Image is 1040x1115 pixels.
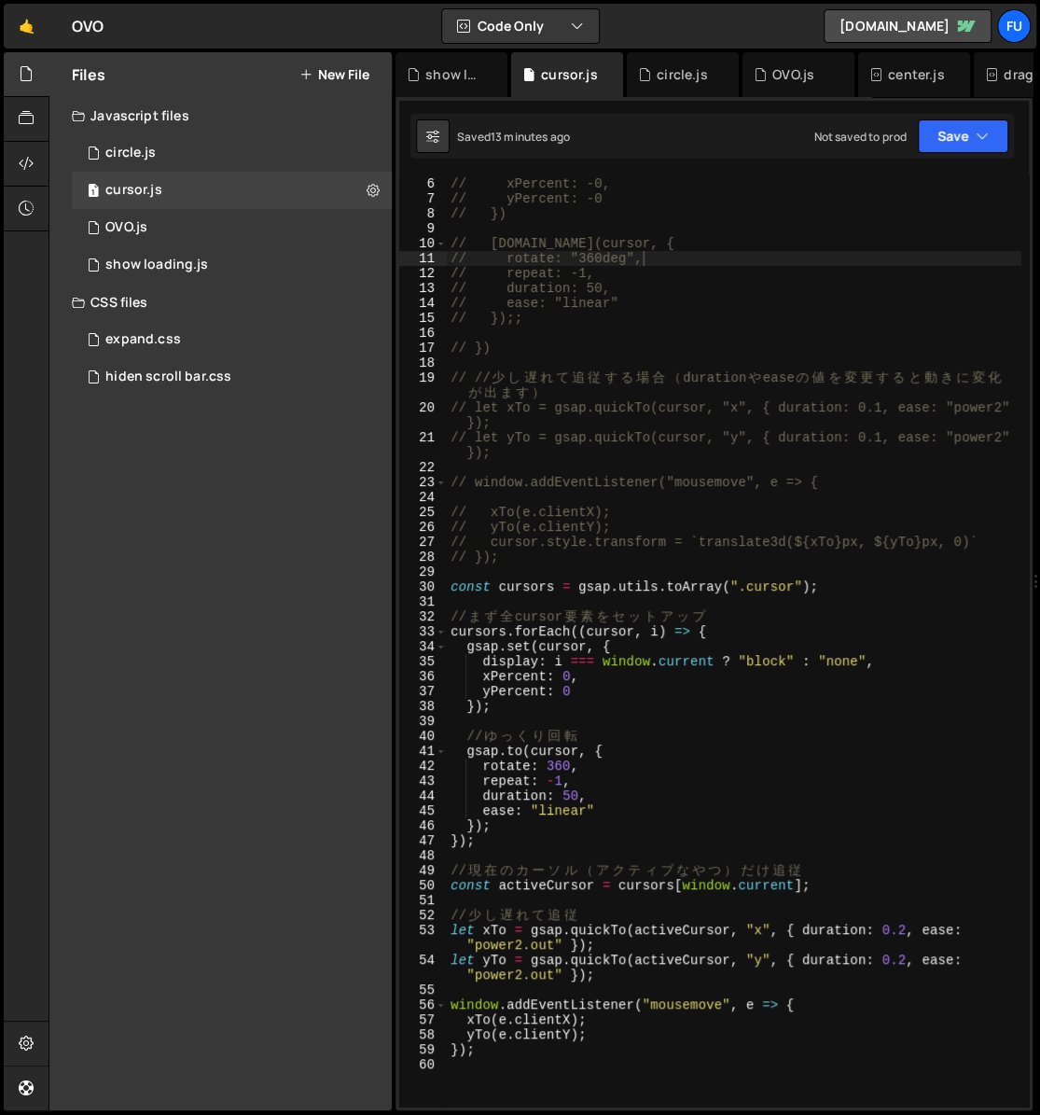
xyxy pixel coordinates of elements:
[399,594,447,609] div: 31
[49,97,392,134] div: Javascript files
[399,266,447,281] div: 12
[997,9,1031,43] a: Fu
[399,878,447,893] div: 50
[399,863,447,878] div: 49
[72,321,398,358] div: expand.css
[399,326,447,341] div: 16
[72,134,398,172] div: circle.js
[399,400,447,430] div: 20
[399,624,447,639] div: 33
[105,145,156,161] div: circle.js
[399,997,447,1012] div: 56
[657,65,707,84] div: circle.js
[425,65,485,84] div: show loading.js
[399,460,447,475] div: 22
[399,1012,447,1027] div: 57
[399,206,447,221] div: 8
[399,908,447,923] div: 52
[105,331,181,348] div: expand.css
[399,370,447,400] div: 19
[399,893,447,908] div: 51
[72,209,398,246] div: OVO.js
[399,684,447,699] div: 37
[399,759,447,774] div: 42
[105,219,147,236] div: OVO.js
[105,182,161,199] div: cursor.js
[399,923,447,953] div: 53
[399,714,447,729] div: 39
[399,176,447,191] div: 6
[4,4,49,49] a: 🤙
[399,355,447,370] div: 18
[399,983,447,997] div: 55
[399,191,447,206] div: 7
[399,520,447,535] div: 26
[105,257,208,273] div: show loading.js
[72,64,105,85] h2: Files
[442,9,599,43] button: Code Only
[399,803,447,818] div: 45
[399,341,447,355] div: 17
[72,15,104,37] div: OVO
[72,172,398,209] div: 17267/48012.js
[399,788,447,803] div: 44
[399,654,447,669] div: 35
[541,65,597,84] div: cursor.js
[49,284,392,321] div: CSS files
[72,246,398,284] div: 17267/48011.js
[399,221,447,236] div: 9
[824,9,991,43] a: [DOMAIN_NAME]
[399,281,447,296] div: 13
[399,818,447,833] div: 46
[72,358,398,396] div: 17267/47816.css
[299,67,369,82] button: New File
[399,1042,447,1057] div: 59
[399,669,447,684] div: 36
[399,236,447,251] div: 10
[399,848,447,863] div: 48
[399,729,447,744] div: 40
[491,129,570,145] div: 13 minutes ago
[399,744,447,759] div: 41
[888,65,944,84] div: center.js
[399,609,447,624] div: 32
[399,564,447,579] div: 29
[399,430,447,460] div: 21
[457,129,570,145] div: Saved
[88,185,99,200] span: 1
[399,490,447,505] div: 24
[399,475,447,490] div: 23
[399,774,447,788] div: 43
[918,119,1008,153] button: Save
[772,65,814,84] div: OVO.js
[399,833,447,848] div: 47
[399,535,447,550] div: 27
[399,505,447,520] div: 25
[399,699,447,714] div: 38
[399,311,447,326] div: 15
[399,550,447,564] div: 28
[399,953,447,983] div: 54
[813,129,907,145] div: Not saved to prod
[399,251,447,266] div: 11
[399,639,447,654] div: 34
[105,369,231,385] div: hiden scroll bar.css
[399,579,447,594] div: 30
[399,1027,447,1042] div: 58
[399,296,447,311] div: 14
[399,1057,447,1072] div: 60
